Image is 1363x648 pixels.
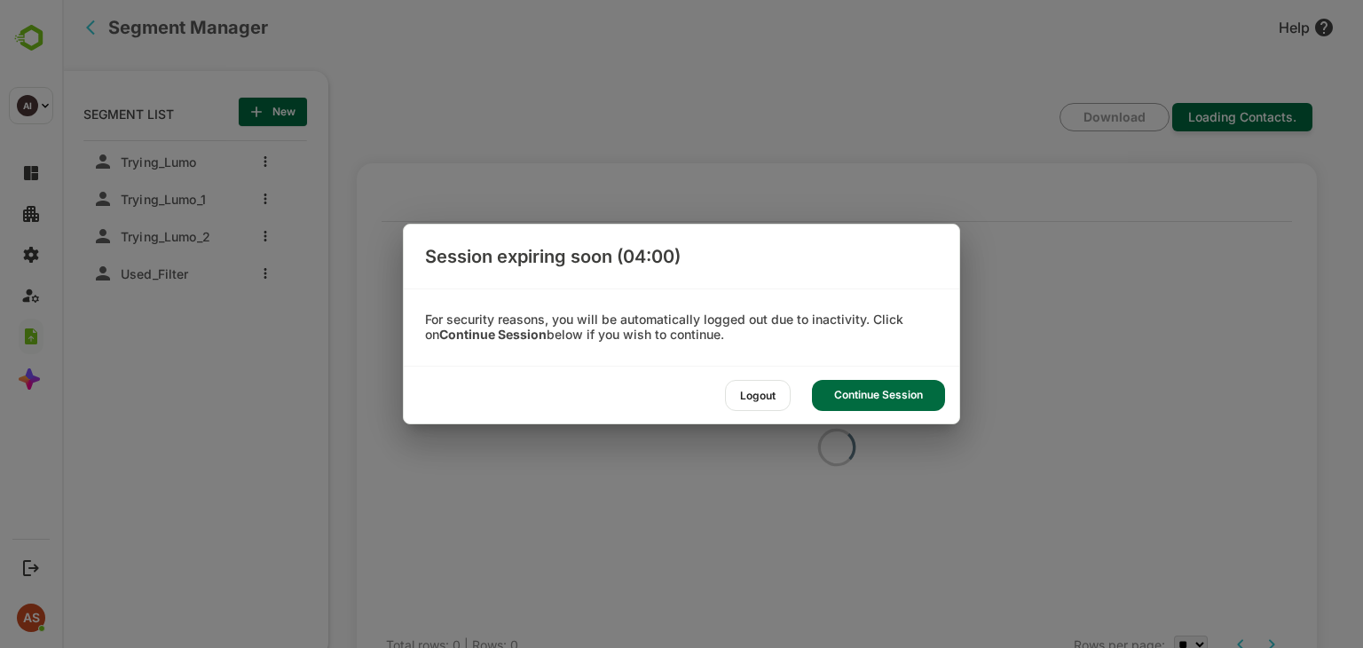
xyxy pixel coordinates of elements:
div: For security reasons, you will be automatically logged out due to inactivity. Click on below if y... [404,312,959,343]
button: more actions [199,191,208,207]
span: New [191,100,231,123]
p: Segment Manager [46,19,206,36]
span: Used_Filter [51,266,127,281]
button: more actions [199,228,208,244]
button: New [177,98,245,126]
span: Trying_Lumo_1 [51,192,144,207]
div: Help [1217,17,1272,38]
div: Logout [725,380,791,411]
span: Trying_Lumo_2 [51,229,148,244]
span: Trying_Lumo [51,154,135,170]
button: more actions [199,154,208,170]
b: Continue Session [439,327,547,342]
div: Session expiring soon (04:00) [404,225,959,288]
button: back [20,14,46,41]
p: SEGMENT LIST [21,98,112,126]
button: more actions [199,265,208,281]
div: Continue Session [812,380,945,411]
